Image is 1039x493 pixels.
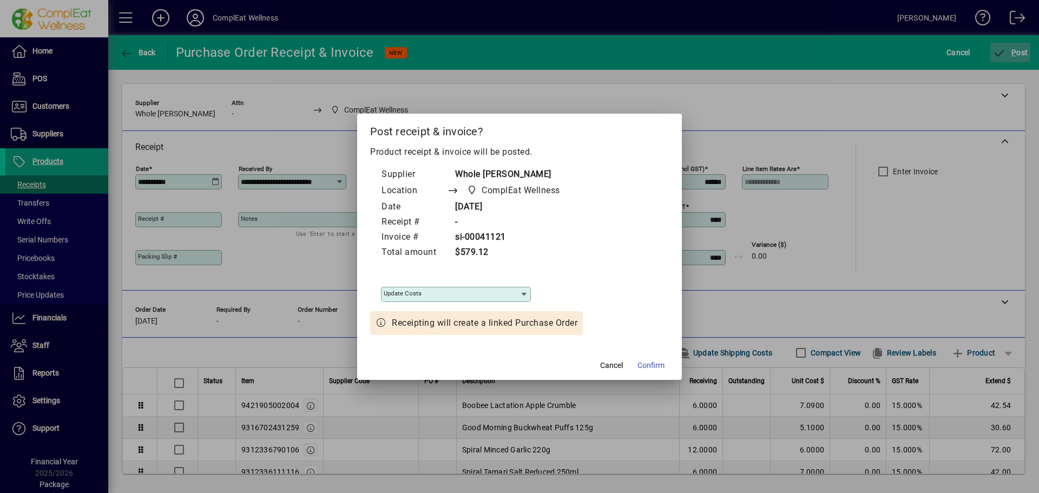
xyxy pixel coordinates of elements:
h2: Post receipt & invoice? [357,114,682,145]
mat-label: Update costs [384,290,422,297]
span: ComplEat Wellness [482,184,560,197]
td: Total amount [381,245,447,260]
td: Supplier [381,167,447,182]
span: Cancel [600,360,623,371]
p: Product receipt & invoice will be posted. [370,146,669,159]
td: $579.12 [447,245,581,260]
td: Location [381,182,447,200]
td: si-00041121 [447,230,581,245]
span: ComplEat Wellness [464,183,564,198]
td: [DATE] [447,200,581,215]
button: Confirm [633,356,669,376]
td: Receipt # [381,215,447,230]
td: Date [381,200,447,215]
td: Whole [PERSON_NAME] [447,167,581,182]
button: Cancel [594,356,629,376]
td: Invoice # [381,230,447,245]
span: Receipting will create a linked Purchase Order [392,317,577,330]
td: - [447,215,581,230]
span: Confirm [637,360,665,371]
